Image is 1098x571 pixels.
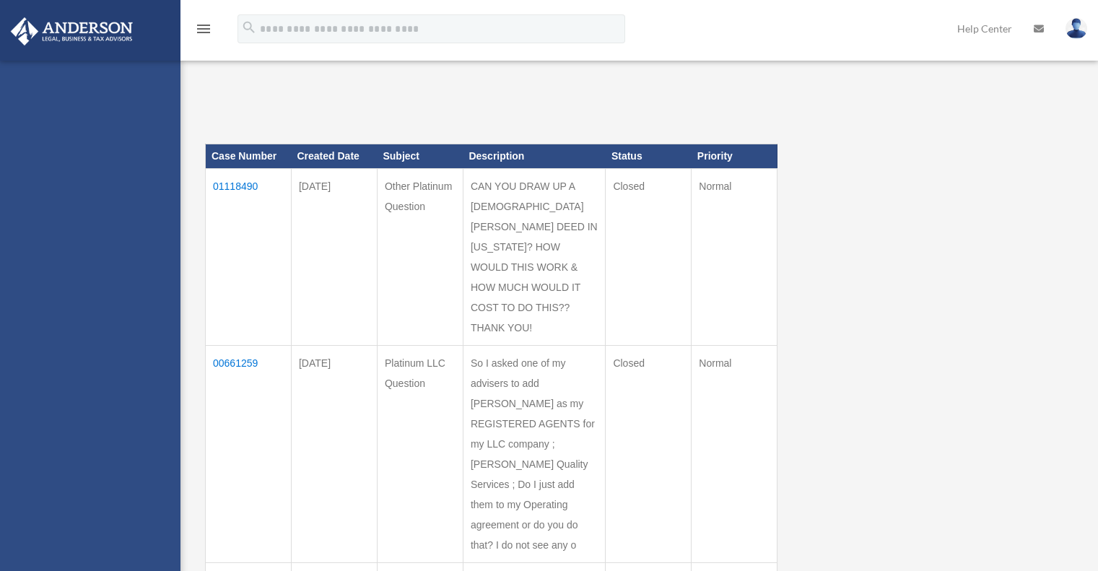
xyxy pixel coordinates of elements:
[377,144,463,169] th: Subject
[6,17,137,45] img: Anderson Advisors Platinum Portal
[206,144,292,169] th: Case Number
[606,144,692,169] th: Status
[291,346,377,563] td: [DATE]
[463,169,605,346] td: CAN YOU DRAW UP A [DEMOGRAPHIC_DATA] [PERSON_NAME] DEED IN [US_STATE]? HOW WOULD THIS WORK & HOW ...
[291,169,377,346] td: [DATE]
[195,25,212,38] a: menu
[206,346,292,563] td: 00661259
[291,144,377,169] th: Created Date
[606,346,692,563] td: Closed
[241,19,257,35] i: search
[463,346,605,563] td: So I asked one of my advisers to add [PERSON_NAME] as my REGISTERED AGENTS for my LLC company ; [...
[1066,18,1087,39] img: User Pic
[377,346,463,563] td: Platinum LLC Question
[692,346,777,563] td: Normal
[377,169,463,346] td: Other Platinum Question
[195,20,212,38] i: menu
[692,169,777,346] td: Normal
[206,169,292,346] td: 01118490
[606,169,692,346] td: Closed
[692,144,777,169] th: Priority
[463,144,605,169] th: Description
